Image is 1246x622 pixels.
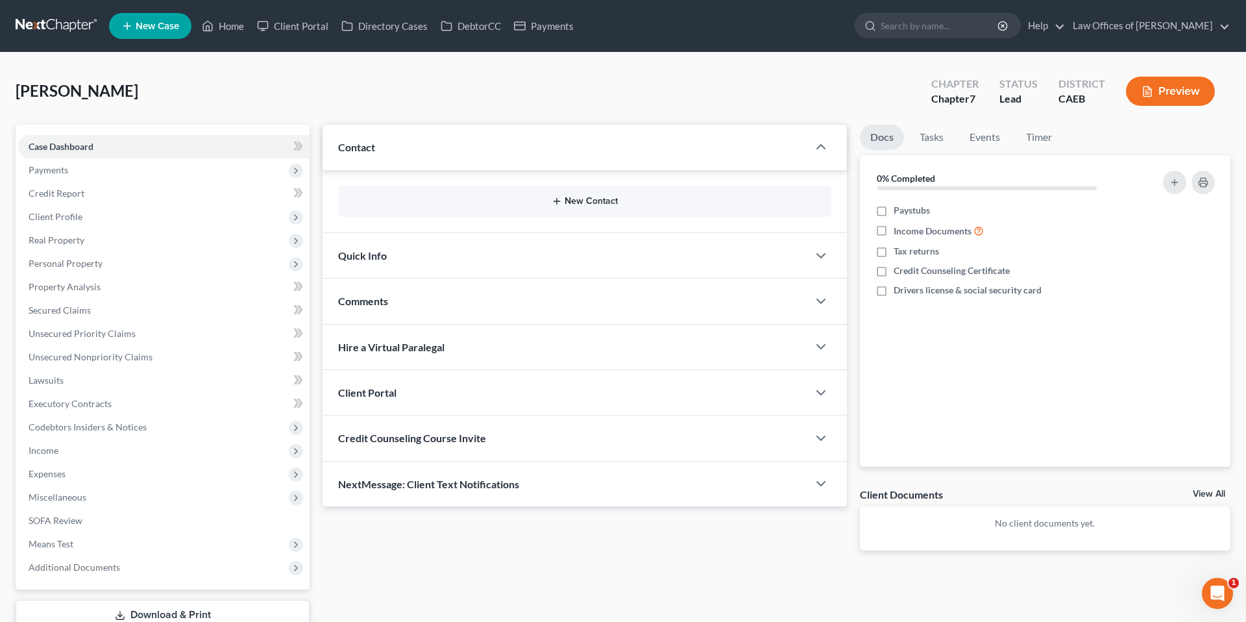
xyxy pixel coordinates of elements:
button: New Contact [348,196,821,206]
a: Docs [860,125,904,150]
span: Credit Counseling Certificate [894,264,1010,277]
span: Income [29,445,58,456]
div: Status [999,77,1038,92]
a: Case Dashboard [18,135,310,158]
a: View All [1193,490,1225,499]
div: CAEB [1058,92,1105,106]
span: Secured Claims [29,305,91,316]
span: Tax returns [894,245,939,258]
span: Drivers license & social security card [894,284,1042,297]
a: Executory Contracts [18,392,310,416]
span: Miscellaneous [29,491,86,503]
input: Search by name... [881,14,999,38]
a: Unsecured Priority Claims [18,322,310,345]
a: Lawsuits [18,369,310,392]
div: Lead [999,92,1038,106]
span: Real Property [29,234,84,245]
iframe: Intercom live chat [1202,578,1233,609]
span: Credit Counseling Course Invite [338,432,486,444]
span: 1 [1228,578,1239,588]
span: Property Analysis [29,281,101,292]
a: Unsecured Nonpriority Claims [18,345,310,369]
a: Home [195,14,250,38]
span: Executory Contracts [29,398,112,409]
span: New Case [136,21,179,31]
span: Personal Property [29,258,103,269]
span: Contact [338,141,375,153]
span: Additional Documents [29,562,120,573]
div: Client Documents [860,488,943,501]
span: Expenses [29,468,66,479]
a: Help [1021,14,1065,38]
div: District [1058,77,1105,92]
strong: 0% Completed [877,173,935,184]
span: Unsecured Priority Claims [29,328,136,339]
a: Payments [507,14,580,38]
div: Chapter [931,77,979,92]
a: Directory Cases [335,14,434,38]
span: 7 [970,92,975,105]
p: No client documents yet. [870,517,1220,530]
a: Secured Claims [18,299,310,322]
span: Credit Report [29,188,84,199]
span: Lawsuits [29,375,64,386]
span: NextMessage: Client Text Notifications [338,478,519,490]
a: Client Portal [250,14,335,38]
span: Unsecured Nonpriority Claims [29,351,153,362]
a: Tasks [909,125,954,150]
span: Income Documents [894,225,971,238]
button: Preview [1126,77,1215,106]
span: Payments [29,164,68,175]
a: Property Analysis [18,275,310,299]
span: Means Test [29,538,73,549]
div: Chapter [931,92,979,106]
a: Credit Report [18,182,310,205]
span: Client Profile [29,211,82,222]
span: [PERSON_NAME] [16,81,138,100]
span: Paystubs [894,204,930,217]
span: Comments [338,295,388,307]
a: DebtorCC [434,14,507,38]
span: Client Portal [338,386,397,399]
a: Law Offices of [PERSON_NAME] [1066,14,1230,38]
span: Hire a Virtual Paralegal [338,341,445,353]
a: Events [959,125,1010,150]
a: Timer [1016,125,1062,150]
span: SOFA Review [29,515,82,526]
span: Case Dashboard [29,141,93,152]
a: SOFA Review [18,509,310,532]
span: Quick Info [338,249,387,262]
span: Codebtors Insiders & Notices [29,421,147,432]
